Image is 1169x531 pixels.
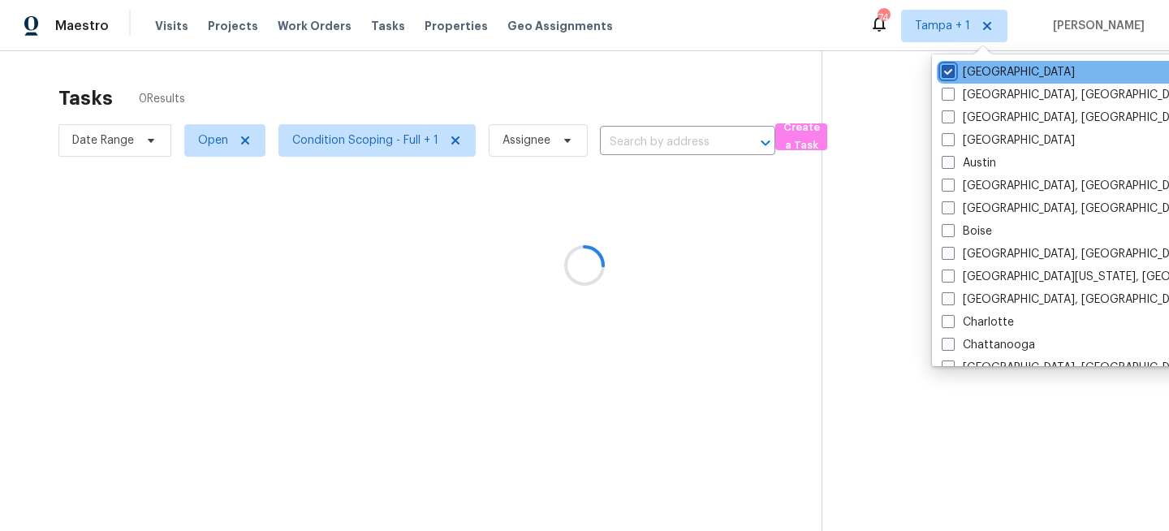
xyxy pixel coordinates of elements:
label: Charlotte [942,314,1014,330]
div: 74 [878,10,889,26]
label: Chattanooga [942,337,1035,353]
label: [GEOGRAPHIC_DATA] [942,64,1075,80]
label: Austin [942,155,996,171]
label: [GEOGRAPHIC_DATA] [942,132,1075,149]
label: Boise [942,223,992,240]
